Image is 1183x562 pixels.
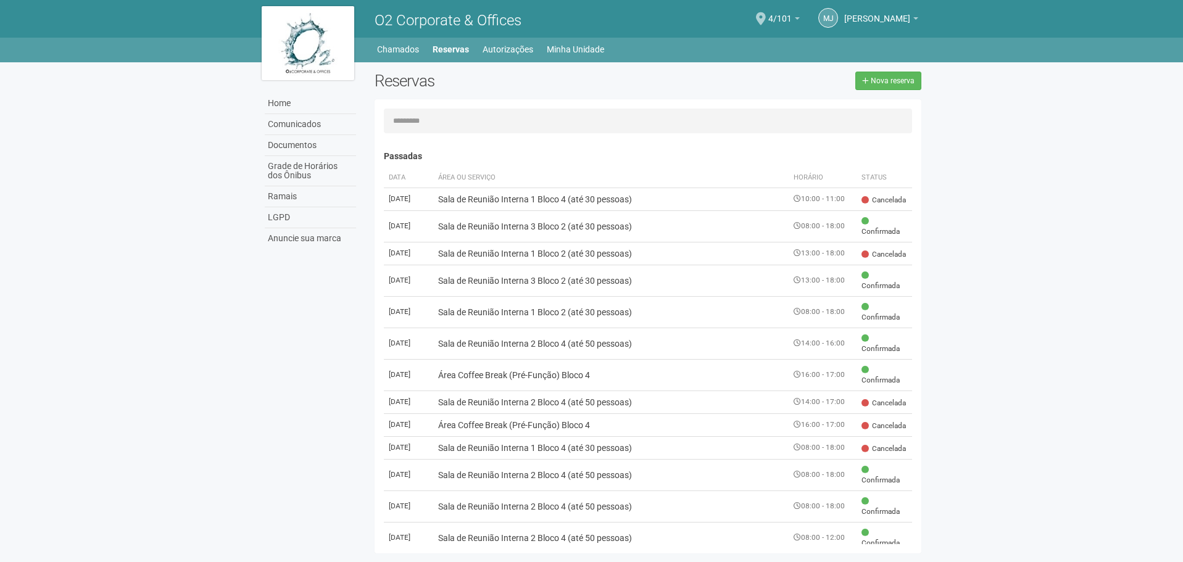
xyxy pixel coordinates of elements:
[384,359,433,391] td: [DATE]
[377,41,419,58] a: Chamados
[384,522,433,553] td: [DATE]
[375,72,639,90] h2: Reservas
[265,93,356,114] a: Home
[265,186,356,207] a: Ramais
[789,413,857,436] td: 16:00 - 17:00
[861,302,907,323] span: Confirmada
[384,413,433,436] td: [DATE]
[861,216,907,237] span: Confirmada
[789,490,857,522] td: 08:00 - 18:00
[789,188,857,210] td: 10:00 - 11:00
[433,296,789,328] td: Sala de Reunião Interna 1 Bloco 2 (até 30 pessoas)
[384,391,433,413] td: [DATE]
[384,242,433,265] td: [DATE]
[384,188,433,210] td: [DATE]
[844,2,910,23] span: Marcelle Junqueiro
[818,8,838,28] a: MJ
[861,333,907,354] span: Confirmada
[789,265,857,296] td: 13:00 - 18:00
[789,328,857,359] td: 14:00 - 16:00
[433,490,789,522] td: Sala de Reunião Interna 2 Bloco 4 (até 50 pessoas)
[861,398,906,408] span: Cancelada
[861,421,906,431] span: Cancelada
[857,168,912,188] th: Status
[861,496,907,517] span: Confirmada
[433,188,789,210] td: Sala de Reunião Interna 1 Bloco 4 (até 30 pessoas)
[265,156,356,186] a: Grade de Horários dos Ônibus
[433,522,789,553] td: Sala de Reunião Interna 2 Bloco 4 (até 50 pessoas)
[265,228,356,249] a: Anuncie sua marca
[855,72,921,90] a: Nova reserva
[789,459,857,490] td: 08:00 - 18:00
[433,459,789,490] td: Sala de Reunião Interna 2 Bloco 4 (até 50 pessoas)
[375,12,521,29] span: O2 Corporate & Offices
[433,391,789,413] td: Sala de Reunião Interna 2 Bloco 4 (até 50 pessoas)
[262,6,354,80] img: logo.jpg
[789,522,857,553] td: 08:00 - 12:00
[384,328,433,359] td: [DATE]
[547,41,604,58] a: Minha Unidade
[384,152,913,161] h4: Passadas
[433,265,789,296] td: Sala de Reunião Interna 3 Bloco 2 (até 30 pessoas)
[433,328,789,359] td: Sala de Reunião Interna 2 Bloco 4 (até 50 pessoas)
[384,459,433,490] td: [DATE]
[861,444,906,454] span: Cancelada
[384,296,433,328] td: [DATE]
[861,249,906,260] span: Cancelada
[789,210,857,242] td: 08:00 - 18:00
[483,41,533,58] a: Autorizações
[861,270,907,291] span: Confirmada
[861,365,907,386] span: Confirmada
[433,436,789,459] td: Sala de Reunião Interna 1 Bloco 4 (até 30 pessoas)
[433,413,789,436] td: Área Coffee Break (Pré-Função) Bloco 4
[384,490,433,522] td: [DATE]
[871,76,915,85] span: Nova reserva
[789,296,857,328] td: 08:00 - 18:00
[789,436,857,459] td: 08:00 - 18:00
[384,265,433,296] td: [DATE]
[861,527,907,548] span: Confirmada
[265,207,356,228] a: LGPD
[265,135,356,156] a: Documentos
[433,359,789,391] td: Área Coffee Break (Pré-Função) Bloco 4
[433,41,469,58] a: Reservas
[789,168,857,188] th: Horário
[433,168,789,188] th: Área ou Serviço
[433,242,789,265] td: Sala de Reunião Interna 1 Bloco 2 (até 30 pessoas)
[768,2,792,23] span: 4/101
[844,15,918,25] a: [PERSON_NAME]
[384,210,433,242] td: [DATE]
[265,114,356,135] a: Comunicados
[861,195,906,205] span: Cancelada
[789,359,857,391] td: 16:00 - 17:00
[768,15,800,25] a: 4/101
[789,391,857,413] td: 14:00 - 17:00
[433,210,789,242] td: Sala de Reunião Interna 3 Bloco 2 (até 30 pessoas)
[384,436,433,459] td: [DATE]
[384,168,433,188] th: Data
[861,465,907,486] span: Confirmada
[789,242,857,265] td: 13:00 - 18:00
